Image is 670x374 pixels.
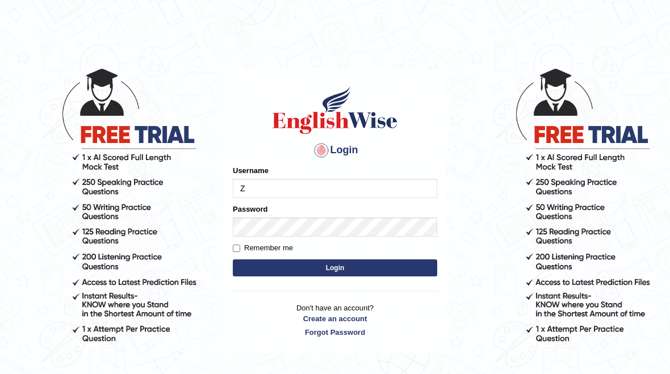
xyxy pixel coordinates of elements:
img: Logo of English Wise sign in for intelligent practice with AI [270,85,400,136]
button: Login [233,259,437,276]
label: Remember me [233,242,293,254]
p: Don't have an account? [233,302,437,338]
input: Remember me [233,245,240,252]
label: Username [233,165,269,176]
a: Create an account [233,313,437,324]
a: Forgot Password [233,327,437,338]
h4: Login [233,141,437,159]
label: Password [233,204,267,215]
